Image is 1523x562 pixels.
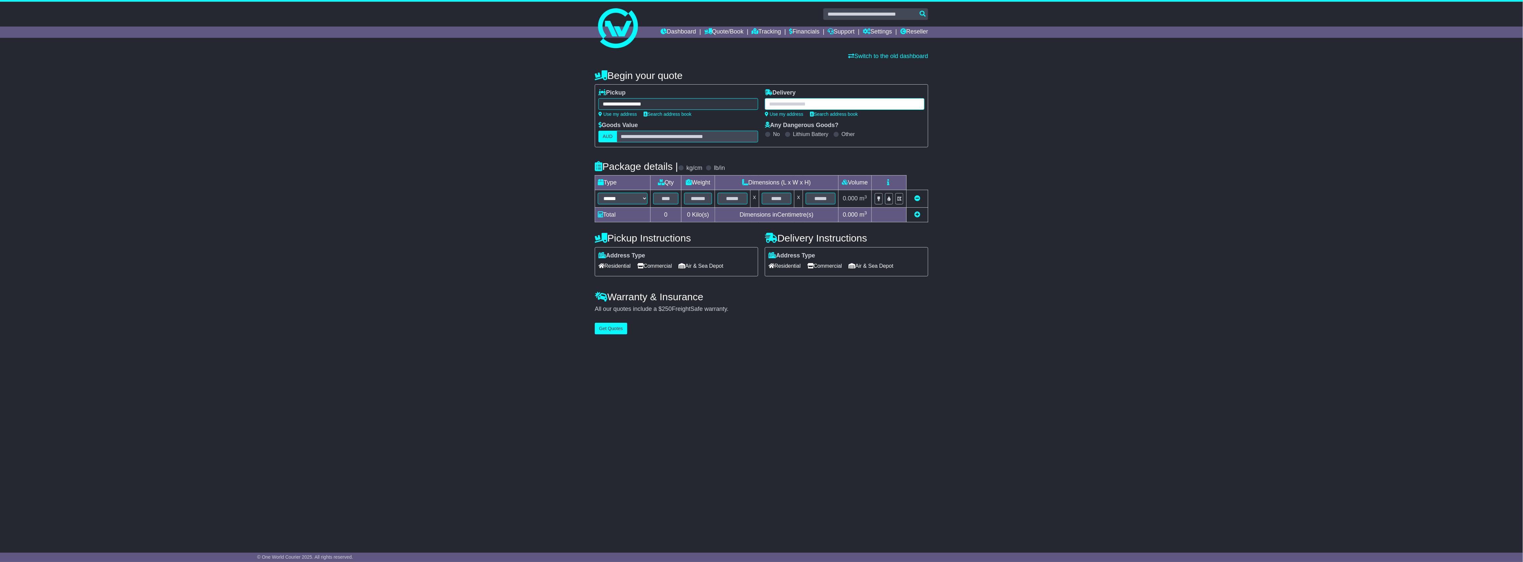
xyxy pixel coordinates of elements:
[828,27,854,38] a: Support
[679,261,724,271] span: Air & Sea Depot
[794,190,803,208] td: x
[768,252,815,259] label: Address Type
[849,53,928,59] a: Switch to the old dashboard
[598,261,631,271] span: Residential
[598,111,637,117] a: Use my address
[598,252,645,259] label: Address Type
[807,261,842,271] span: Commercial
[789,27,820,38] a: Financials
[715,176,838,190] td: Dimensions (L x W x H)
[859,195,867,202] span: m
[715,207,838,222] td: Dimensions in Centimetre(s)
[914,211,920,218] a: Add new item
[765,89,796,97] label: Delivery
[768,261,801,271] span: Residential
[595,306,928,313] div: All our quotes include a $ FreightSafe warranty.
[810,111,858,117] a: Search address book
[595,291,928,302] h4: Warranty & Insurance
[662,306,672,312] span: 250
[843,195,858,202] span: 0.000
[661,27,696,38] a: Dashboard
[595,207,651,222] td: Total
[595,176,651,190] td: Type
[765,233,928,244] h4: Delivery Instructions
[859,211,867,218] span: m
[793,131,829,137] label: Lithium Battery
[651,207,681,222] td: 0
[900,27,928,38] a: Reseller
[765,122,839,129] label: Any Dangerous Goods?
[257,554,353,560] span: © One World Courier 2025. All rights reserved.
[864,194,867,199] sup: 3
[595,70,928,81] h4: Begin your quote
[752,27,781,38] a: Tracking
[849,261,894,271] span: Air & Sea Depot
[651,176,681,190] td: Qty
[863,27,892,38] a: Settings
[714,165,725,172] label: lb/in
[687,211,690,218] span: 0
[765,111,803,117] a: Use my address
[637,261,672,271] span: Commercial
[842,131,855,137] label: Other
[598,89,626,97] label: Pickup
[598,131,617,142] label: AUD
[704,27,744,38] a: Quote/Book
[598,122,638,129] label: Goods Value
[843,211,858,218] span: 0.000
[914,195,920,202] a: Remove this item
[686,165,702,172] label: kg/cm
[644,111,691,117] a: Search address book
[681,207,715,222] td: Kilo(s)
[750,190,759,208] td: x
[864,210,867,215] sup: 3
[595,161,678,172] h4: Package details |
[595,233,758,244] h4: Pickup Instructions
[681,176,715,190] td: Weight
[773,131,780,137] label: No
[838,176,871,190] td: Volume
[595,323,627,334] button: Get Quotes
